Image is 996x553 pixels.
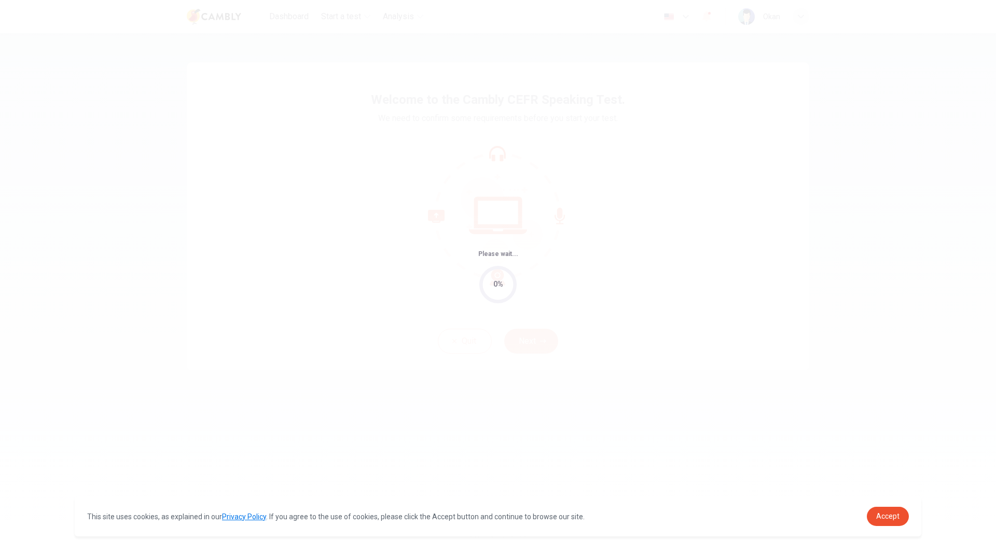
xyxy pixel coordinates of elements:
a: Privacy Policy [222,512,266,521]
span: Accept [876,512,900,520]
a: dismiss cookie message [867,507,909,526]
span: This site uses cookies, as explained in our . If you agree to the use of cookies, please click th... [87,512,585,521]
span: Please wait... [478,250,518,258]
div: cookieconsent [75,496,921,536]
div: 0% [493,278,503,290]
